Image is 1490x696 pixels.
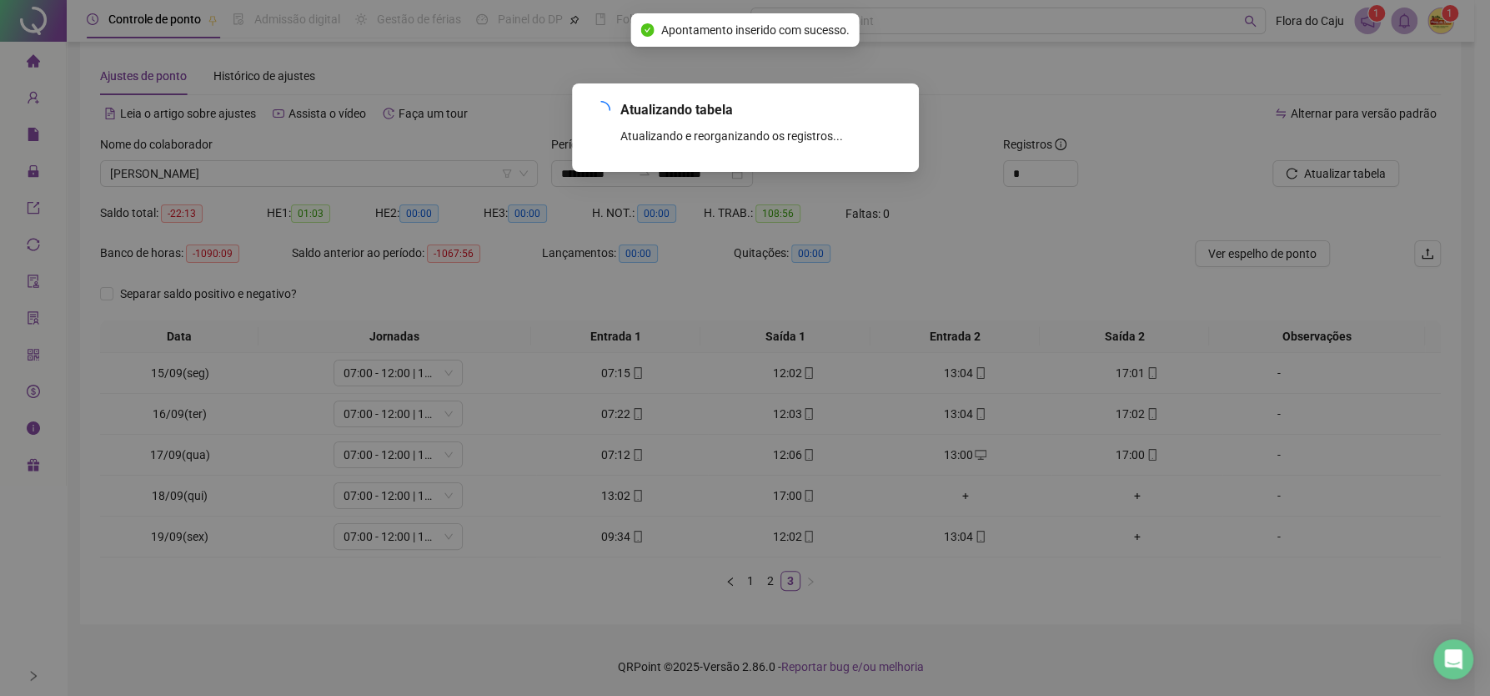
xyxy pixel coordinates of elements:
span: check-circle [641,23,655,37]
span: Atualizando tabela [620,100,899,120]
div: Atualizando e reorganizando os registros... [620,127,899,145]
span: loading [589,99,611,121]
div: Open Intercom Messenger [1433,639,1473,679]
span: Apontamento inserido com sucesso. [661,21,850,39]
